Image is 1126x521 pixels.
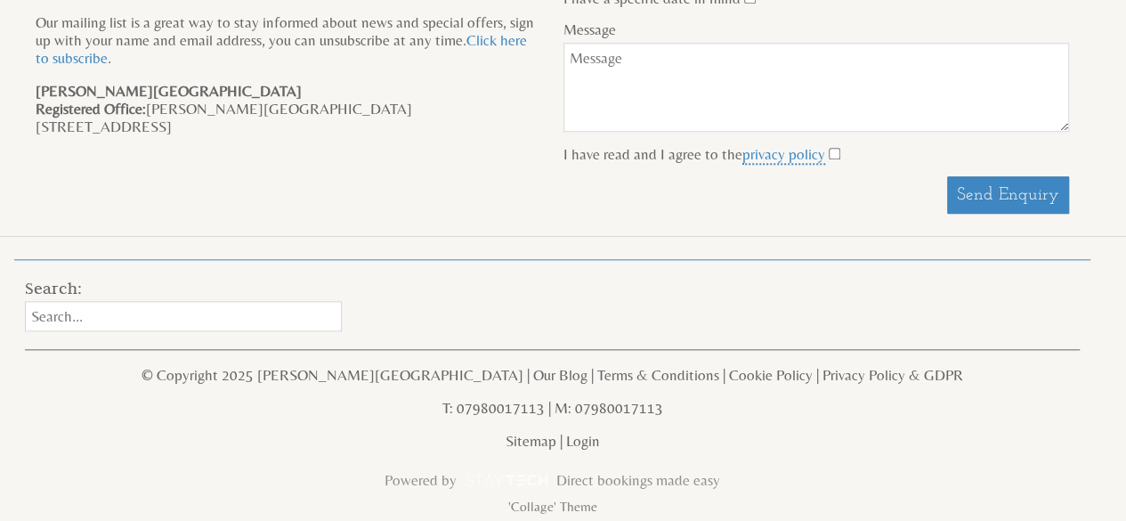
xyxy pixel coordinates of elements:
[36,13,542,67] p: Our mailing list is a great way to stay informed about news and special offers, sign up with your...
[729,366,813,384] a: Cookie Policy
[742,145,825,165] a: privacy policy
[36,31,527,67] a: Click here to subscribe
[723,366,725,384] span: |
[566,432,600,450] a: Login
[464,469,549,491] img: scrumpy.png
[533,366,587,384] a: Our Blog
[25,301,342,331] input: Search...
[563,20,1070,38] label: Message
[527,366,530,384] span: |
[142,366,523,384] a: © Copyright 2025 [PERSON_NAME][GEOGRAPHIC_DATA]
[36,100,146,118] strong: Registered Office:
[560,432,563,450] span: |
[25,465,1080,495] a: Powered byDirect bookings made easy
[548,399,551,417] span: |
[36,82,542,135] p: [PERSON_NAME][GEOGRAPHIC_DATA] [STREET_ADDRESS]
[563,145,825,163] label: I have read and I agree to the
[442,399,545,417] a: T: 07980017113
[36,82,302,100] strong: [PERSON_NAME][GEOGRAPHIC_DATA]
[591,366,594,384] span: |
[822,366,963,384] a: Privacy Policy & GDPR
[555,399,663,417] a: M: 07980017113
[25,499,1080,514] p: 'Collage' Theme
[25,278,342,298] h3: Search:
[947,176,1069,214] button: Send Enquiry
[506,432,556,450] a: Sitemap
[816,366,819,384] span: |
[597,366,719,384] a: Terms & Conditions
